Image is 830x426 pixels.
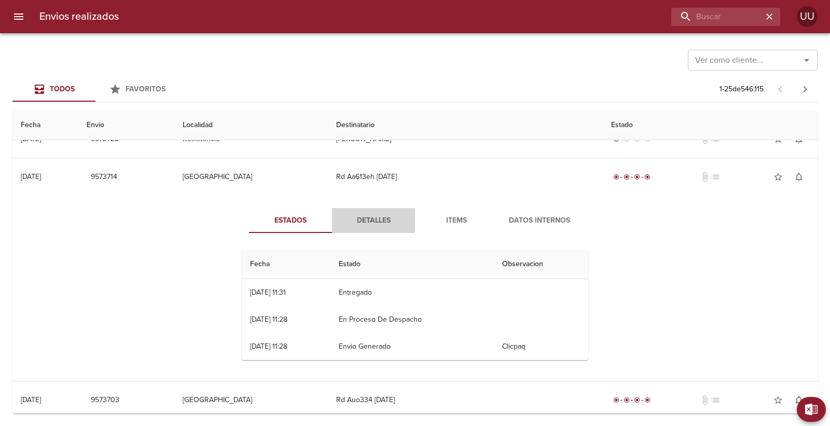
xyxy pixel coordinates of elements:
span: Detalles [338,214,409,227]
th: Estado [603,111,818,140]
span: No tiene pedido asociado [710,172,721,182]
h6: Envios realizados [39,8,119,25]
button: Abrir [799,53,814,67]
span: No tiene pedido asociado [710,395,721,405]
button: menu [6,4,31,29]
span: notifications_none [794,395,804,405]
span: radio_button_checked [644,174,651,180]
span: 9573703 [91,394,119,407]
span: Pagina anterior [768,84,793,94]
span: Estados [255,214,326,227]
span: radio_button_checked [613,397,619,403]
input: buscar [671,8,763,26]
div: [DATE] [21,134,41,143]
td: Rd Aa613eh [DATE] [328,158,602,196]
div: Entregado [611,395,653,405]
div: Entregado [611,172,653,182]
th: Localidad [174,111,328,140]
th: Fecha [242,250,330,279]
th: Fecha [12,111,78,140]
td: Rd Auo334 [DATE] [328,381,602,419]
td: Entregado [330,279,494,306]
span: radio_button_checked [634,397,640,403]
th: Envio [78,111,175,140]
span: radio_button_checked [613,174,619,180]
div: Tabs detalle de guia [249,208,581,233]
div: Abrir información de usuario [797,6,818,27]
button: 9573703 [87,391,123,410]
div: [DATE] 11:28 [250,342,287,351]
span: notifications_none [794,172,804,182]
span: No tiene documentos adjuntos [700,395,710,405]
button: Exportar Excel [797,397,826,422]
span: star_border [773,172,783,182]
table: Tabla de seguimiento [242,250,588,360]
span: radio_button_checked [634,174,640,180]
th: Observacion [494,250,588,279]
span: No tiene documentos adjuntos [700,172,710,182]
div: UU [797,6,818,27]
button: Activar notificaciones [789,390,809,410]
span: star_border [773,395,783,405]
td: En Proceso De Despacho [330,306,494,333]
span: 9573714 [91,171,117,184]
span: radio_button_checked [624,397,630,403]
div: [DATE] [21,395,41,404]
span: Datos Internos [504,214,575,227]
span: Items [421,214,492,227]
button: 9573714 [87,168,121,187]
span: radio_button_checked [644,397,651,403]
div: [DATE] [21,172,41,181]
div: [DATE] 11:28 [250,315,287,324]
span: Pagina siguiente [793,77,818,102]
span: Favoritos [126,85,165,93]
div: Tabs Envios [12,77,178,102]
span: radio_button_checked [624,174,630,180]
td: [GEOGRAPHIC_DATA] [174,381,328,419]
td: Envio Generado [330,333,494,360]
th: Destinatario [328,111,602,140]
th: Estado [330,250,494,279]
td: [GEOGRAPHIC_DATA] [174,158,328,196]
span: Todos [50,85,75,93]
button: Activar notificaciones [789,167,809,187]
div: [DATE] 11:31 [250,288,286,297]
button: Agregar a favoritos [768,390,789,410]
button: Agregar a favoritos [768,167,789,187]
td: Clicpaq [494,333,588,360]
p: 1 - 25 de 546.115 [720,84,764,94]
